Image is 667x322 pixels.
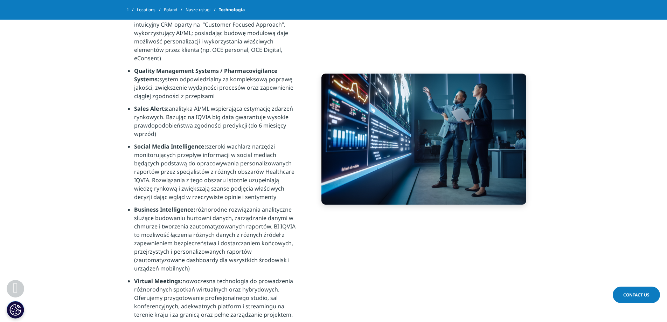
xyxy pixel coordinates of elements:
[164,4,186,16] a: Poland
[219,4,245,16] span: Technologia
[134,104,297,142] li: analityka AI/ML wspierająca estymację zdarzeń rynkowych. Bazując na IQVIA big data gwarantuje wys...
[613,287,660,303] a: Contact Us
[134,12,297,67] li: innowacyjny, intuicyjny CRM oparty na “Customer Focused Approach”, wykorzystujący AI/ML; posiadaj...
[134,206,195,213] strong: Business Intelligence:
[134,143,206,150] strong: Social Media Intelligence:
[186,4,219,16] a: Nasze usługi
[137,4,164,16] a: Locations
[134,277,182,285] strong: Virtual Meetings:
[623,292,649,298] span: Contact Us
[134,205,297,277] li: różnorodne rozwiązania analityczne służące budowaniu hurtowni danych, zarządzanie danymi w chmurz...
[134,105,169,112] strong: Sales Alerts:
[134,142,297,205] li: szeroki wachlarz narzędzi monitorujących przepływ informacji w social mediach będących podstawą d...
[7,301,24,318] button: Ustawienia plików cookie
[134,67,278,83] strong: Quality Management Systems / Pharmacovigilance Systems:
[134,67,297,104] li: system odpowiedzialny za kompleksową poprawę jakości, zwiększenie wydajności procesów oraz zapewn...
